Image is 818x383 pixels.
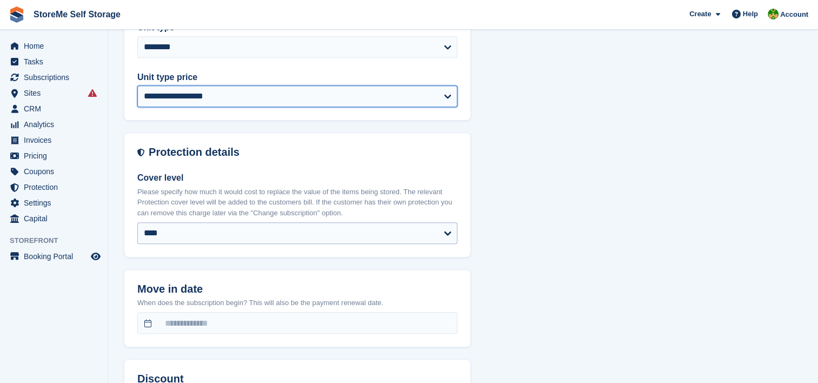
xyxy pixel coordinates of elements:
[137,187,457,219] p: Please specify how much it would cost to replace the value of the items being stored. The relevan...
[5,211,102,226] a: menu
[768,9,779,19] img: StorMe
[137,298,457,308] p: When does the subscription begin? This will also be the payment renewal date.
[88,89,97,97] i: Smart entry sync failures have occurred
[5,85,102,101] a: menu
[149,146,457,159] h2: Protection details
[780,9,808,20] span: Account
[5,101,102,116] a: menu
[689,9,711,19] span: Create
[24,195,89,210] span: Settings
[24,211,89,226] span: Capital
[24,249,89,264] span: Booking Portal
[9,6,25,23] img: stora-icon-8386f47178a22dfd0bd8f6a31ec36ba5ce8667c1dd55bd0f319d3a0aa187defe.svg
[5,117,102,132] a: menu
[5,70,102,85] a: menu
[24,70,89,85] span: Subscriptions
[5,195,102,210] a: menu
[89,250,102,263] a: Preview store
[24,148,89,163] span: Pricing
[24,180,89,195] span: Protection
[24,164,89,179] span: Coupons
[29,5,125,23] a: StoreMe Self Storage
[137,171,457,184] label: Cover level
[5,164,102,179] a: menu
[5,249,102,264] a: menu
[24,38,89,54] span: Home
[137,71,457,84] label: Unit type price
[24,101,89,116] span: CRM
[137,283,457,295] h2: Move in date
[137,146,144,159] img: insurance-details-icon-731ffda60807649b61249b889ba3c5e2b5c27d34e2e1fb37a309f0fde93ff34a.svg
[5,180,102,195] a: menu
[5,148,102,163] a: menu
[5,54,102,69] a: menu
[24,133,89,148] span: Invoices
[10,235,108,246] span: Storefront
[24,85,89,101] span: Sites
[24,117,89,132] span: Analytics
[5,133,102,148] a: menu
[5,38,102,54] a: menu
[743,9,758,19] span: Help
[24,54,89,69] span: Tasks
